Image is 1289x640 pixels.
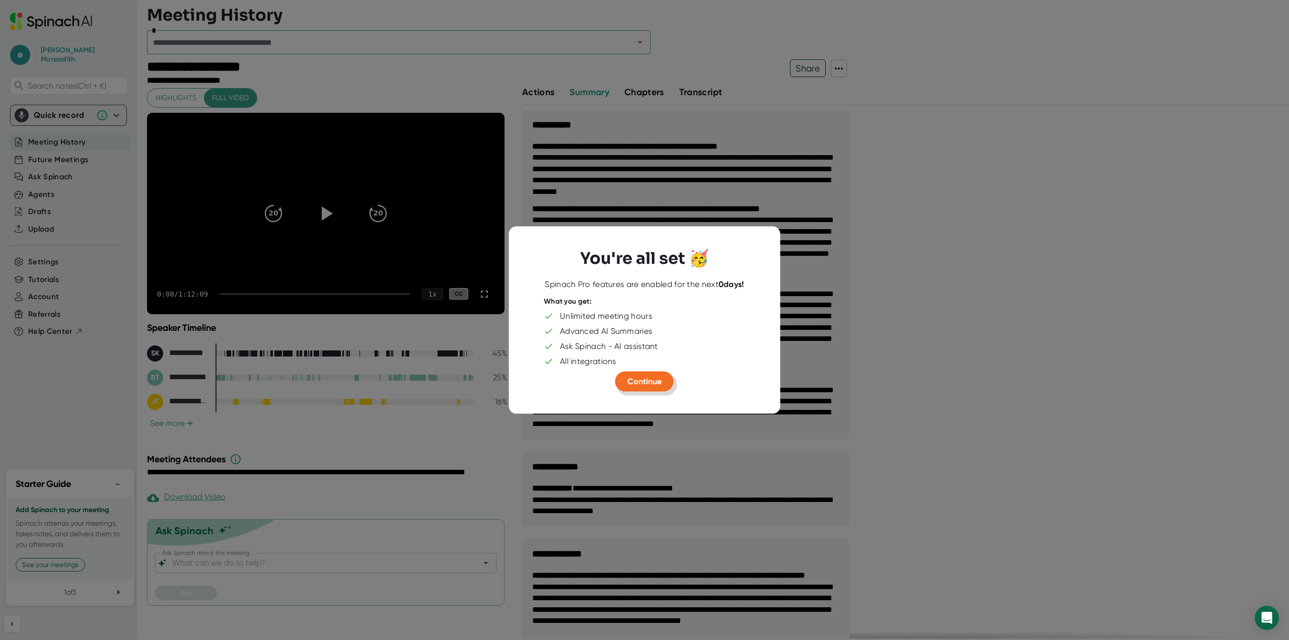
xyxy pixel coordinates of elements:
span: Continue [627,376,662,386]
b: 0 days! [719,279,744,289]
div: Unlimited meeting hours [560,311,652,321]
div: Ask Spinach - AI assistant [560,341,658,351]
h3: You're all set 🥳 [580,249,709,268]
div: Advanced AI Summaries [560,326,652,336]
div: All integrations [560,356,616,366]
div: What you get: [544,297,592,306]
div: Spinach Pro features are enabled for the next [545,279,744,290]
button: Continue [615,371,674,391]
div: Open Intercom Messenger [1255,606,1279,630]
